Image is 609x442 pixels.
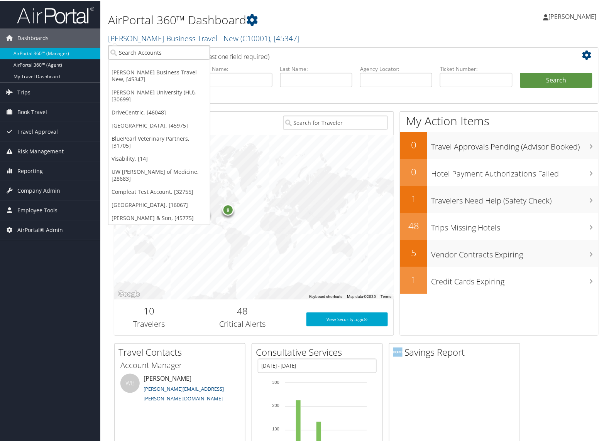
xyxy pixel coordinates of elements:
label: Last Name: [280,64,352,72]
h2: 0 [400,164,427,177]
h3: Account Manager [120,359,239,370]
a: BluePearl Veterinary Partners, [31705] [108,131,210,151]
a: 1Credit Cards Expiring [400,266,598,293]
span: Travel Approval [17,121,58,140]
span: Employee Tools [17,200,58,219]
img: airportal-logo.png [17,5,94,23]
h2: 10 [120,303,178,316]
img: Google [116,288,142,298]
a: 1Travelers Need Help (Safety Check) [400,185,598,212]
a: 48Trips Missing Hotels [400,212,598,239]
span: Company Admin [17,180,60,199]
h3: Travel Approvals Pending (Advisor Booked) [431,136,598,151]
img: domo-logo.png [393,346,403,356]
h3: Critical Alerts [190,318,295,328]
li: [PERSON_NAME] [117,373,243,404]
span: ( C10001 ) [240,32,270,42]
button: Keyboard shortcuts [309,293,342,298]
h2: 5 [400,245,427,258]
h2: Savings Report [393,345,520,358]
label: Agency Locator: [360,64,432,72]
span: , [ 45347 ] [270,32,299,42]
span: Dashboards [17,27,49,47]
tspan: 200 [272,402,279,407]
h3: Travelers [120,318,178,328]
span: Book Travel [17,101,47,121]
a: 0Hotel Payment Authorizations Failed [400,158,598,185]
h2: 48 [400,218,427,231]
h2: 0 [400,137,427,150]
input: Search Accounts [108,44,210,59]
h3: Hotel Payment Authorizations Failed [431,163,598,178]
a: [PERSON_NAME] Business Travel - New, [45347] [108,65,210,85]
h3: Credit Cards Expiring [431,271,598,286]
h2: Travel Contacts [118,345,245,358]
a: [PERSON_NAME] & Son, [45775] [108,210,210,224]
div: WB [120,373,140,392]
a: [PERSON_NAME][EMAIL_ADDRESS][PERSON_NAME][DOMAIN_NAME] [144,384,224,401]
a: 5Vendor Contracts Expiring [400,239,598,266]
a: UW [PERSON_NAME] of Medicine, [28683] [108,164,210,184]
span: Map data ©2025 [347,293,376,297]
span: (at least one field required) [196,51,269,60]
input: Search for Traveler [283,114,388,129]
span: [PERSON_NAME] [549,11,597,20]
span: AirPortal® Admin [17,219,63,239]
h2: 48 [190,303,295,316]
a: [PERSON_NAME] University (HU), [30699] [108,85,210,105]
span: Risk Management [17,141,64,160]
h2: Consultative Services [256,345,382,358]
h3: Travelers Need Help (Safety Check) [431,190,598,205]
h2: 1 [400,272,427,285]
h2: Airtinerary Lookup [120,48,552,61]
a: 0Travel Approvals Pending (Advisor Booked) [400,131,598,158]
label: Ticket Number: [440,64,512,72]
label: First Name: [200,64,272,72]
h3: Vendor Contracts Expiring [431,244,598,259]
a: Visability, [14] [108,151,210,164]
a: View SecurityLogic® [306,311,388,325]
h1: AirPortal 360™ Dashboard [108,11,439,27]
span: Reporting [17,160,43,180]
tspan: 100 [272,426,279,430]
h1: My Action Items [400,112,598,128]
h3: Trips Missing Hotels [431,217,598,232]
h2: 1 [400,191,427,204]
a: DriveCentric, [46048] [108,105,210,118]
a: Compleat Test Account, [32755] [108,184,210,197]
a: Open this area in Google Maps (opens a new window) [116,288,142,298]
button: Search [520,72,592,87]
div: 9 [222,203,234,215]
a: [PERSON_NAME] Business Travel - New [108,32,299,42]
a: [PERSON_NAME] [543,4,604,27]
a: [GEOGRAPHIC_DATA], [45975] [108,118,210,131]
span: Trips [17,82,30,101]
a: Terms (opens in new tab) [381,293,391,297]
tspan: 300 [272,379,279,383]
a: [GEOGRAPHIC_DATA], [16067] [108,197,210,210]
